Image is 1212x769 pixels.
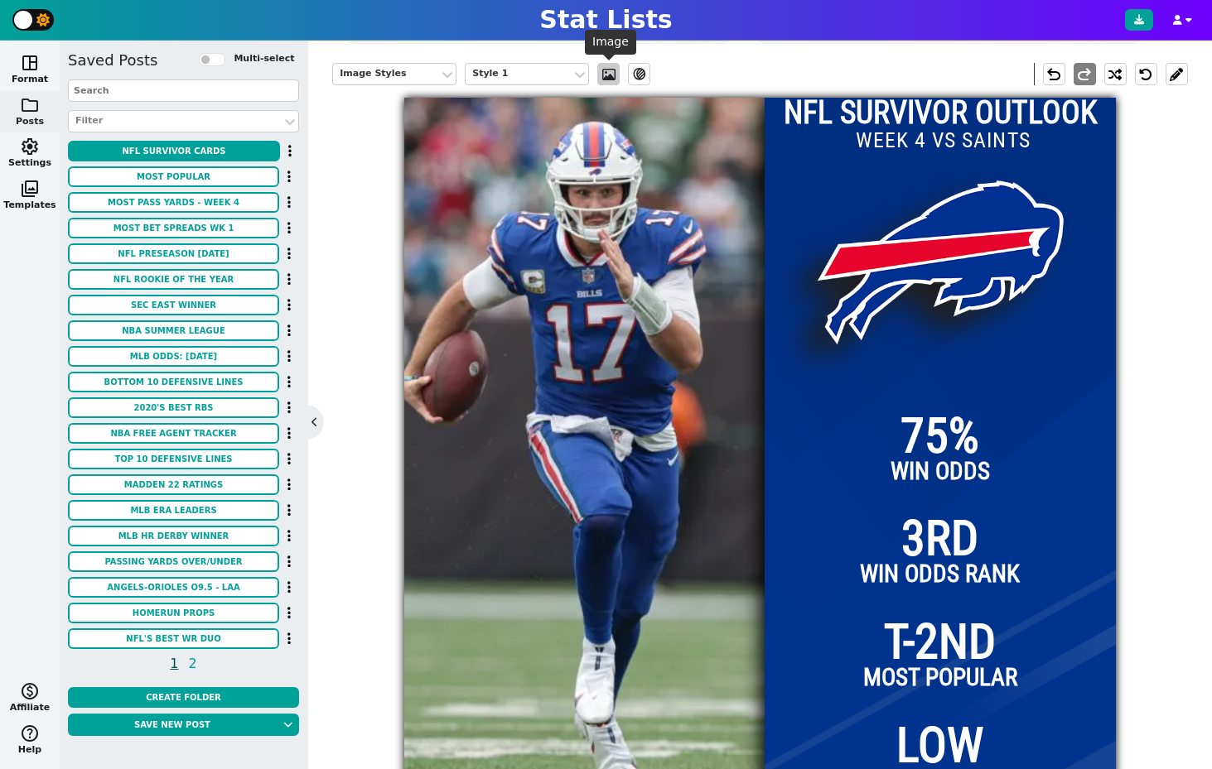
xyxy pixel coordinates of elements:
button: SEC East Winner [68,295,279,315]
button: Most Pass Yards - Week 4 [68,192,279,213]
button: MOST POPULAR [68,166,279,187]
button: 2020's Best RBs [68,397,279,418]
div: NFL SURVIVOR OUTLOOK [765,98,1116,129]
button: MLB ODDS: [DATE] [68,346,279,367]
input: Search [68,79,299,102]
span: 2 [186,653,200,674]
button: Homerun Props [68,603,279,623]
span: 3RD [901,514,978,562]
span: undo [1044,65,1064,84]
div: Image Styles [340,67,432,81]
span: WIN ODDS RANK [860,560,1020,588]
span: redo [1074,65,1094,84]
button: MLB ERA Leaders [68,500,279,521]
span: folder [20,95,40,115]
span: MOST POPULAR [863,663,1017,691]
span: 75% [901,411,979,459]
button: Angels-Orioles O9.5 - laa [68,577,279,598]
button: NFL Survivor Cards [68,141,280,161]
button: Most Bet Spreads Wk 1 [68,218,279,238]
h1: Stat Lists [539,5,672,35]
button: Create Folder [68,687,299,708]
span: help [20,723,40,743]
button: Top 10 Defensive Lines [68,449,279,469]
h5: Saved Posts [68,51,157,70]
label: Multi-select [234,52,294,66]
input: Add text [846,124,1040,156]
span: T-2ND [884,618,996,666]
span: monetization_on [20,681,40,701]
button: NBA Free Agent Tracker [68,423,279,444]
span: 1 [167,653,181,674]
span: photo_library [20,179,40,199]
button: Passing Yards Over/Under [68,551,279,572]
button: NFL Preseason [DATE] [68,243,279,264]
button: Bottom 10 Defensive Lines [68,372,279,392]
button: undo [1043,63,1065,85]
button: Madden 22 Ratings [68,474,279,495]
div: Style 1 [472,67,565,81]
button: Save new post [68,714,277,736]
button: MLB HR Derby Winner [68,526,279,546]
button: NFL'S BEST WR DUO [68,628,279,649]
span: space_dashboard [20,53,40,73]
span: LOW [896,721,983,769]
button: NFL Rookie of the Year [68,269,279,290]
span: settings [20,137,40,156]
button: NBA Summer League [68,320,279,341]
span: WIN ODDS [891,457,990,485]
button: redo [1074,63,1096,85]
